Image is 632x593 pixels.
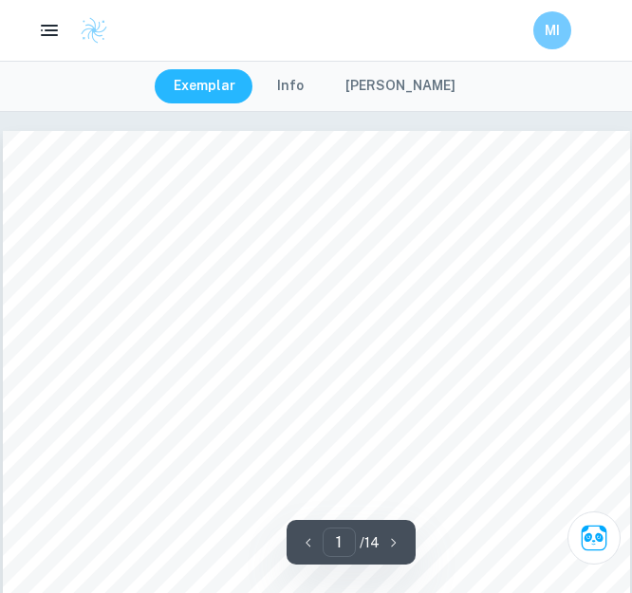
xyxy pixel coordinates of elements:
p: / 14 [360,532,380,553]
img: Clastify logo [80,16,108,45]
button: [PERSON_NAME] [326,69,474,103]
button: Ask Clai [567,511,621,565]
h6: MI [542,20,564,41]
button: Info [258,69,323,103]
button: MI [533,11,571,49]
a: Clastify logo [68,16,108,45]
button: Exemplar [155,69,254,103]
